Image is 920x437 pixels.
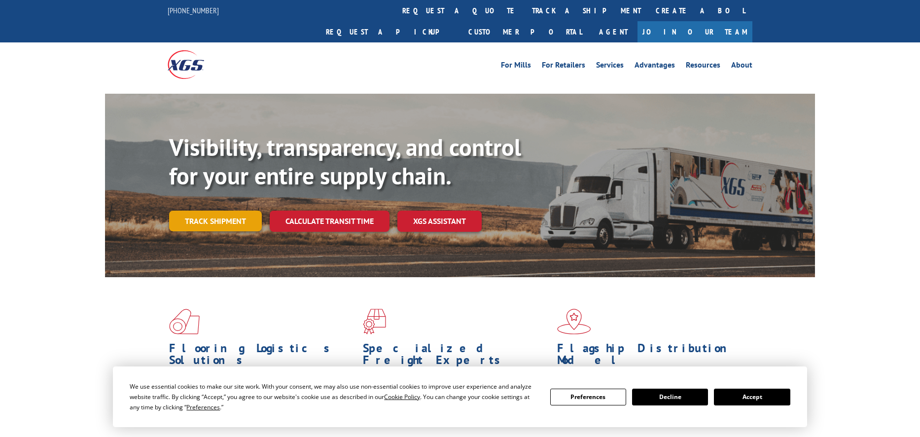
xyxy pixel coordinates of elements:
[596,61,624,72] a: Services
[714,389,790,405] button: Accept
[557,309,591,334] img: xgs-icon-flagship-distribution-model-red
[461,21,589,42] a: Customer Portal
[501,61,531,72] a: For Mills
[384,393,420,401] span: Cookie Policy
[169,309,200,334] img: xgs-icon-total-supply-chain-intelligence-red
[168,5,219,15] a: [PHONE_NUMBER]
[550,389,626,405] button: Preferences
[635,61,675,72] a: Advantages
[363,342,549,371] h1: Specialized Freight Experts
[186,403,220,411] span: Preferences
[169,132,521,191] b: Visibility, transparency, and control for your entire supply chain.
[542,61,585,72] a: For Retailers
[363,309,386,334] img: xgs-icon-focused-on-flooring-red
[637,21,752,42] a: Join Our Team
[397,211,482,232] a: XGS ASSISTANT
[731,61,752,72] a: About
[130,381,538,412] div: We use essential cookies to make our site work. With your consent, we may also use non-essential ...
[169,342,355,371] h1: Flooring Logistics Solutions
[318,21,461,42] a: Request a pickup
[557,342,743,371] h1: Flagship Distribution Model
[270,211,389,232] a: Calculate transit time
[686,61,720,72] a: Resources
[632,389,708,405] button: Decline
[113,366,807,427] div: Cookie Consent Prompt
[589,21,637,42] a: Agent
[169,211,262,231] a: Track shipment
